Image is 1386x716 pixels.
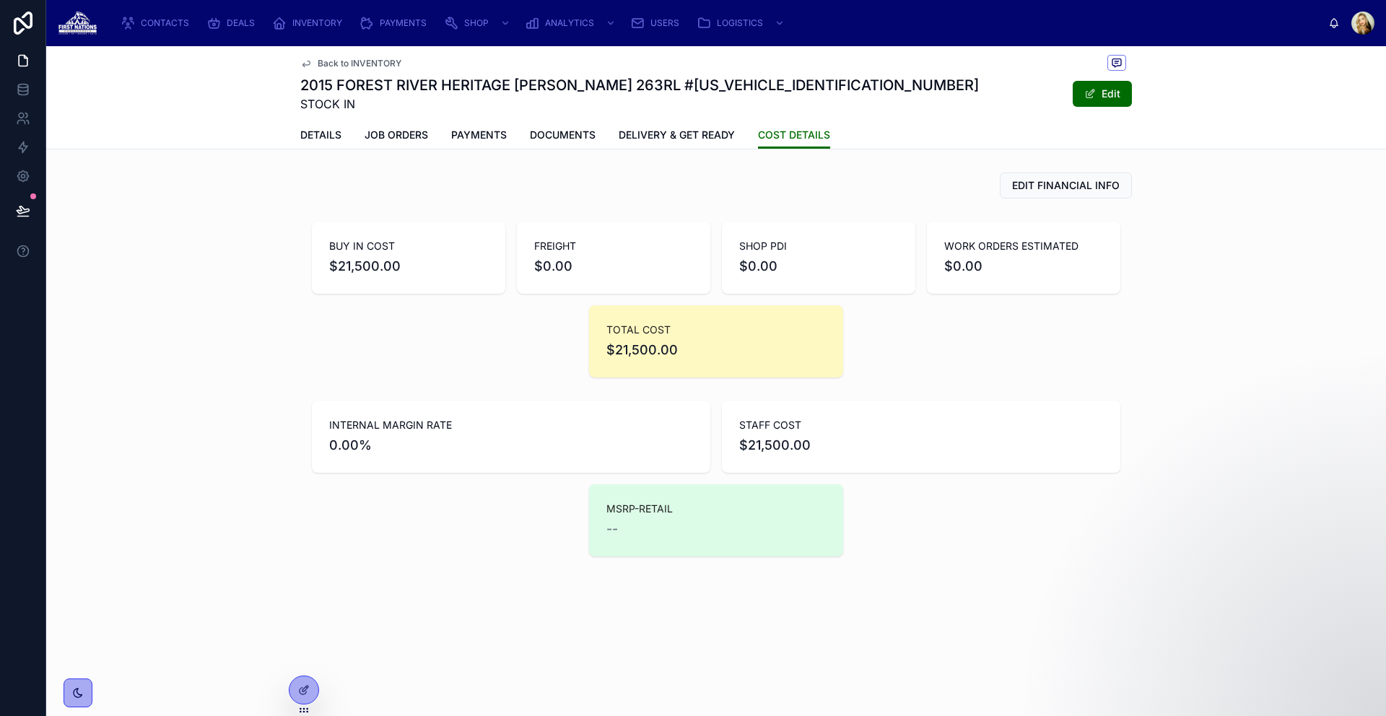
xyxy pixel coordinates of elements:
a: USERS [626,10,689,36]
div: scrollable content [109,7,1328,39]
span: $21,500.00 [329,256,488,276]
a: PAYMENTS [451,122,507,151]
span: DEALS [227,17,255,29]
a: SHOP [440,10,518,36]
span: COST DETAILS [758,128,830,142]
span: PAYMENTS [451,128,507,142]
a: DOCUMENTS [530,122,596,151]
a: DELIVERY & GET READY [619,122,735,151]
span: SHOP [464,17,489,29]
span: $21,500.00 [606,340,826,360]
span: EDIT FINANCIAL INFO [1012,178,1120,193]
span: DELIVERY & GET READY [619,128,735,142]
span: $21,500.00 [739,435,1103,455]
span: INVENTORY [292,17,342,29]
a: INVENTORY [268,10,352,36]
span: SHOP PDI [739,239,898,253]
span: Back to INVENTORY [318,58,401,69]
span: $0.00 [534,256,693,276]
a: Back to INVENTORY [300,58,401,69]
span: CONTACTS [141,17,189,29]
h1: 2015 FOREST RIVER HERITAGE [PERSON_NAME] 263RL #[US_VEHICLE_IDENTIFICATION_NUMBER] [300,75,979,95]
button: EDIT FINANCIAL INFO [1000,173,1132,198]
span: FREIGHT [534,239,693,253]
span: LOGISTICS [717,17,763,29]
span: INTERNAL MARGIN RATE [329,418,693,432]
a: LOGISTICS [692,10,792,36]
img: App logo [58,12,97,35]
span: -- [606,519,618,539]
a: PAYMENTS [355,10,437,36]
span: WORK ORDERS ESTIMATED [944,239,1103,253]
span: TOTAL COST [606,323,826,337]
span: ANALYTICS [545,17,594,29]
span: MSRP-RETAIL [606,502,826,516]
a: DEALS [202,10,265,36]
span: USERS [650,17,679,29]
span: DOCUMENTS [530,128,596,142]
span: STAFF COST [739,418,1103,432]
a: JOB ORDERS [365,122,428,151]
span: BUY IN COST [329,239,488,253]
button: Edit [1073,81,1132,107]
span: PAYMENTS [380,17,427,29]
a: ANALYTICS [520,10,623,36]
a: DETAILS [300,122,341,151]
a: CONTACTS [116,10,199,36]
a: COST DETAILS [758,122,830,149]
span: $0.00 [944,256,1103,276]
span: $0.00 [739,256,898,276]
span: 0.00% [329,435,693,455]
span: STOCK IN [300,95,979,113]
span: JOB ORDERS [365,128,428,142]
span: DETAILS [300,128,341,142]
